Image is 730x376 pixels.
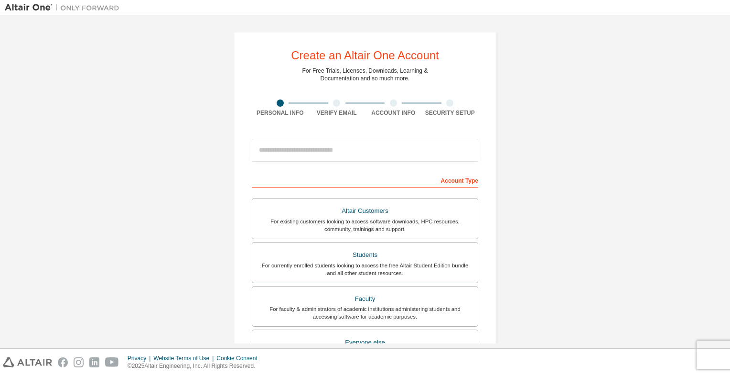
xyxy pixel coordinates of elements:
[74,357,84,367] img: instagram.svg
[258,305,472,321] div: For faculty & administrators of academic institutions administering students and accessing softwa...
[365,109,422,117] div: Account Info
[216,354,263,362] div: Cookie Consent
[258,336,472,349] div: Everyone else
[58,357,68,367] img: facebook.svg
[128,354,153,362] div: Privacy
[5,3,124,12] img: Altair One
[258,248,472,262] div: Students
[252,172,478,188] div: Account Type
[258,204,472,218] div: Altair Customers
[302,67,428,82] div: For Free Trials, Licenses, Downloads, Learning & Documentation and so much more.
[422,109,479,117] div: Security Setup
[105,357,119,367] img: youtube.svg
[258,292,472,306] div: Faculty
[128,362,263,370] p: © 2025 Altair Engineering, Inc. All Rights Reserved.
[3,357,52,367] img: altair_logo.svg
[309,109,365,117] div: Verify Email
[89,357,99,367] img: linkedin.svg
[258,218,472,233] div: For existing customers looking to access software downloads, HPC resources, community, trainings ...
[153,354,216,362] div: Website Terms of Use
[258,262,472,277] div: For currently enrolled students looking to access the free Altair Student Edition bundle and all ...
[252,109,309,117] div: Personal Info
[291,50,439,61] div: Create an Altair One Account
